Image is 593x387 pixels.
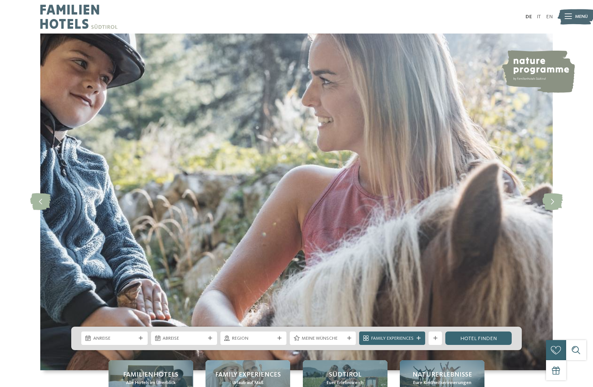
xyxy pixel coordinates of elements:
a: EN [546,14,553,19]
span: Abreise [163,335,205,342]
span: Region [232,335,274,342]
span: Menü [575,13,588,20]
span: Family Experiences [371,335,414,342]
span: Euer Erlebnisreich [327,380,364,386]
span: Meine Wünsche [302,335,344,342]
a: Hotel finden [445,332,511,345]
img: nature programme by Familienhotels Südtirol [501,50,575,93]
span: Naturerlebnisse [412,370,472,380]
span: Urlaub auf Maß [232,380,263,386]
span: Family Experiences [215,370,281,380]
a: DE [525,14,532,19]
a: IT [537,14,541,19]
span: Familienhotels [123,370,178,380]
span: Eure Kindheitserinnerungen [413,380,471,386]
span: Alle Hotels im Überblick [126,380,176,386]
span: Südtirol [329,370,361,380]
span: Anreise [93,335,136,342]
img: Familienhotels Südtirol: The happy family places [40,34,553,370]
